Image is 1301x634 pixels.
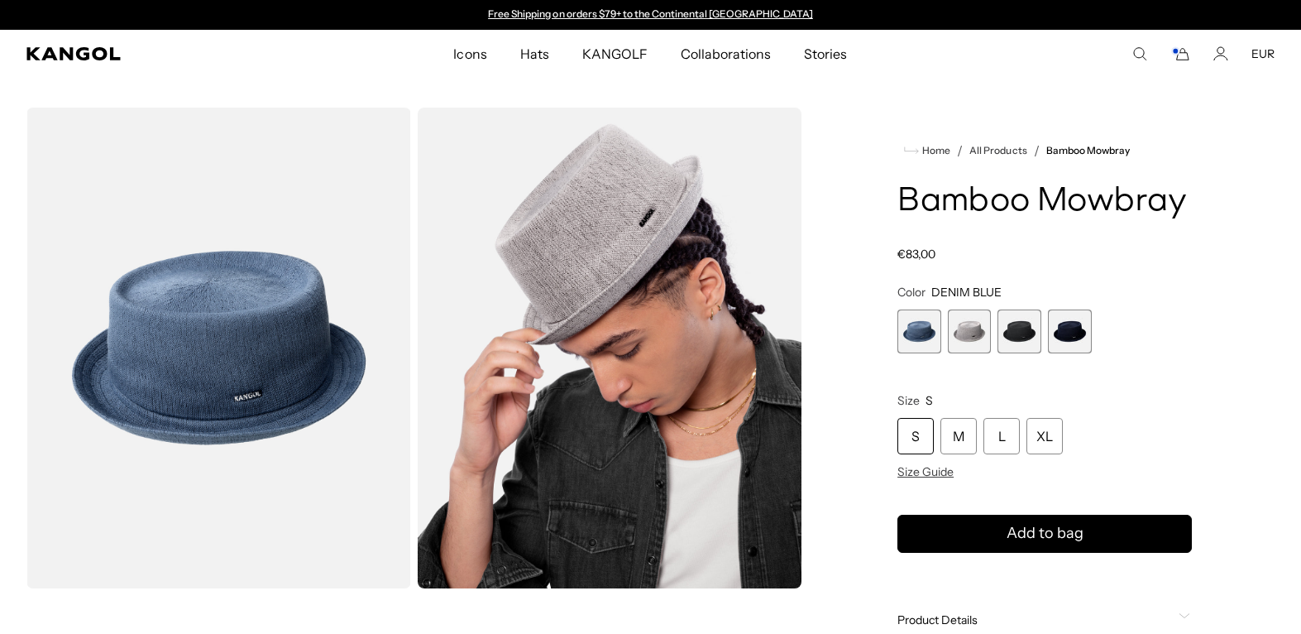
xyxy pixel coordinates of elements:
[940,418,977,454] div: M
[418,108,802,588] img: grey
[897,310,941,353] div: 1 of 4
[983,418,1020,454] div: L
[897,310,941,353] label: DENIM BLUE
[897,184,1192,220] h1: Bamboo Mowbray
[481,8,821,22] div: Announcement
[488,7,813,20] a: Free Shipping on orders $79+ to the Continental [GEOGRAPHIC_DATA]
[681,30,771,78] span: Collaborations
[931,285,1002,300] span: DENIM BLUE
[904,143,950,158] a: Home
[804,30,847,78] span: Stories
[520,30,549,78] span: Hats
[787,30,863,78] a: Stories
[566,30,664,78] a: KANGOLF
[950,141,963,161] li: /
[664,30,787,78] a: Collaborations
[1048,310,1092,353] div: 4 of 4
[582,30,648,78] span: KANGOLF
[897,464,954,479] span: Size Guide
[1251,46,1275,61] button: EUR
[897,515,1192,553] button: Add to bag
[997,310,1041,353] div: 3 of 4
[897,247,935,262] span: €83,00
[504,30,566,78] a: Hats
[926,393,933,408] span: S
[481,8,821,22] div: 1 of 2
[969,145,1026,156] a: All Products
[919,145,950,156] span: Home
[481,8,821,22] slideshow-component: Announcement bar
[948,310,992,353] div: 2 of 4
[453,30,486,78] span: Icons
[1046,145,1130,156] a: Bamboo Mowbray
[897,418,934,454] div: S
[1007,522,1083,545] span: Add to bag
[997,310,1041,353] label: Black
[26,108,411,588] img: color-denim-blue
[948,310,992,353] label: Grey
[897,285,926,300] span: Color
[1170,46,1190,61] button: Cart
[26,47,300,60] a: Kangol
[1027,141,1040,161] li: /
[1213,46,1228,61] a: Account
[1048,310,1092,353] label: Dark Blue
[897,393,920,408] span: Size
[1026,418,1063,454] div: XL
[26,108,801,588] product-gallery: Gallery Viewer
[437,30,503,78] a: Icons
[1132,46,1147,61] summary: Search here
[897,612,1172,627] span: Product Details
[897,141,1192,161] nav: breadcrumbs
